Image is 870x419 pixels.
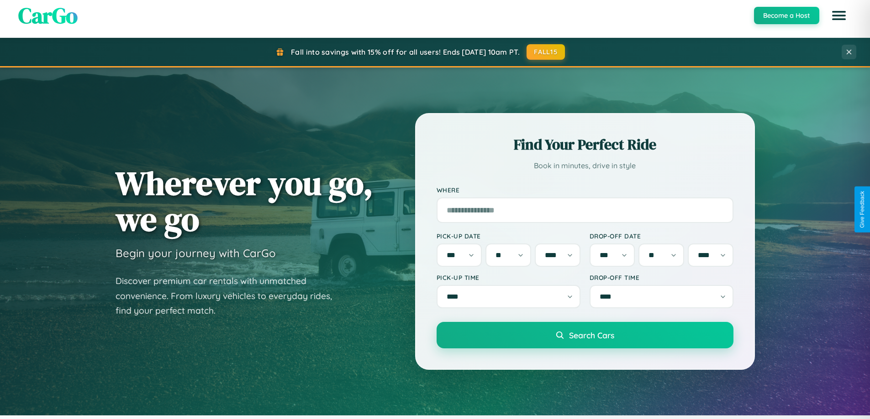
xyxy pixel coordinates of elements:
h2: Find Your Perfect Ride [437,134,733,155]
label: Pick-up Time [437,274,580,281]
span: CarGo [18,0,78,31]
button: FALL15 [527,44,565,60]
button: Become a Host [754,7,819,24]
p: Book in minutes, drive in style [437,159,733,172]
button: Open menu [826,3,852,28]
button: Search Cars [437,322,733,348]
div: Give Feedback [859,191,865,228]
label: Pick-up Date [437,232,580,240]
h1: Wherever you go, we go [116,165,373,237]
span: Search Cars [569,330,614,340]
p: Discover premium car rentals with unmatched convenience. From luxury vehicles to everyday rides, ... [116,274,344,318]
span: Fall into savings with 15% off for all users! Ends [DATE] 10am PT. [291,47,520,57]
label: Drop-off Time [590,274,733,281]
h3: Begin your journey with CarGo [116,246,276,260]
label: Where [437,186,733,194]
label: Drop-off Date [590,232,733,240]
